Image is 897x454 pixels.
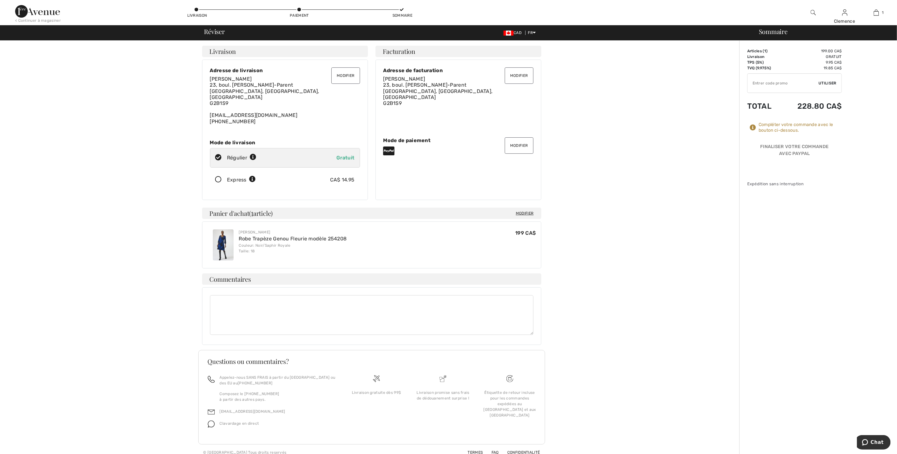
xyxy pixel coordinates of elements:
td: Livraison [747,54,781,60]
span: [PERSON_NAME] [210,76,252,82]
div: Étiquette de retour incluse pour les commandes expédiées au [GEOGRAPHIC_DATA] et aux [GEOGRAPHIC_... [481,390,538,418]
img: 1ère Avenue [15,5,60,18]
img: Robe Trapèze Genou Fleurie modèle 254208 [213,229,234,261]
div: CA$ 14.95 [330,176,355,184]
span: 199 CA$ [515,230,536,236]
img: call [208,376,215,383]
div: Mode de paiement [383,137,533,143]
iframe: PayPal-paypal [747,159,842,174]
img: Canadian Dollar [504,31,514,36]
div: Express [227,176,256,184]
iframe: Ouvre un widget dans lequel vous pouvez chatter avec l’un de nos agents [857,435,891,451]
span: Livraison [210,48,236,55]
td: 228.80 CA$ [781,95,842,117]
span: 23, boul. [PERSON_NAME]-Parent [GEOGRAPHIC_DATA], [GEOGRAPHIC_DATA], [GEOGRAPHIC_DATA] G2B1S9 [210,82,319,106]
button: Modifier [331,67,360,84]
span: 1 [251,209,253,217]
span: [PERSON_NAME] [383,76,425,82]
img: Livraison gratuite dès 99$ [373,375,380,382]
div: Mode de livraison [210,140,360,146]
td: Articles ( ) [747,48,781,54]
img: Livraison promise sans frais de dédouanement surprise&nbsp;! [440,375,446,382]
span: ( article) [249,209,273,217]
td: Total [747,95,781,117]
div: Livraison [187,13,206,18]
div: Sommaire [751,28,893,35]
div: Régulier [227,154,257,162]
h4: Commentaires [202,273,541,285]
span: CAD [504,31,524,35]
span: Facturation [383,48,416,55]
td: 199.00 CA$ [781,48,842,54]
div: Sommaire [393,13,411,18]
p: Appelez-nous SANS FRAIS à partir du [GEOGRAPHIC_DATA] ou des EU au [220,375,335,386]
div: Livraison gratuite dès 99$ [348,390,405,395]
a: Se connecter [842,9,847,15]
button: Modifier [505,137,533,154]
p: Composez le [PHONE_NUMBER] à partir des autres pays. [220,391,335,402]
span: Clavardage en direct [220,421,259,426]
td: TPS (5%) [747,60,781,65]
img: recherche [811,9,816,16]
span: Modifier [516,210,533,216]
div: [EMAIL_ADDRESS][DOMAIN_NAME] [PHONE_NUMBER] [210,76,360,124]
div: Expédition sans interruption [747,181,842,187]
td: TVQ (9.975%) [747,65,781,71]
div: Adresse de livraison [210,67,360,73]
span: 1 [764,49,766,53]
div: Clemence [829,18,860,25]
td: 9.95 CA$ [781,60,842,65]
div: [PERSON_NAME] [239,229,347,235]
img: Livraison gratuite dès 99$ [506,375,513,382]
a: 1 [861,9,892,16]
div: Finaliser votre commande avec PayPal [747,143,842,159]
span: Réviser [204,28,225,35]
span: 23, boul. [PERSON_NAME]-Parent [GEOGRAPHIC_DATA], [GEOGRAPHIC_DATA], [GEOGRAPHIC_DATA] G2B1S9 [383,82,493,106]
h4: Panier d'achat [202,208,541,219]
div: Paiement [290,13,309,18]
img: Mon panier [874,9,879,16]
span: FR [528,31,536,35]
span: Gratuit [336,155,354,161]
textarea: Commentaires [210,295,533,335]
button: Modifier [505,67,533,84]
img: chat [208,421,215,428]
h3: Questions ou commentaires? [208,358,536,365]
input: Code promo [748,74,819,93]
div: Couleur: Noir/Saphir Royale Taille: 18 [239,243,347,254]
a: Robe Trapèze Genou Fleurie modèle 254208 [239,236,347,242]
div: Livraison promise sans frais de dédouanement surprise ! [415,390,471,401]
div: Adresse de facturation [383,67,533,73]
img: Mes infos [842,9,847,16]
img: email [208,409,215,416]
div: < Continuer à magasiner [15,18,61,23]
a: [PHONE_NUMBER] [238,381,272,385]
td: Gratuit [781,54,842,60]
td: 19.85 CA$ [781,65,842,71]
div: Compléter votre commande avec le bouton ci-dessous. [759,122,842,133]
span: 1 [882,10,884,15]
span: Utiliser [819,80,836,86]
a: [EMAIL_ADDRESS][DOMAIN_NAME] [220,409,285,414]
